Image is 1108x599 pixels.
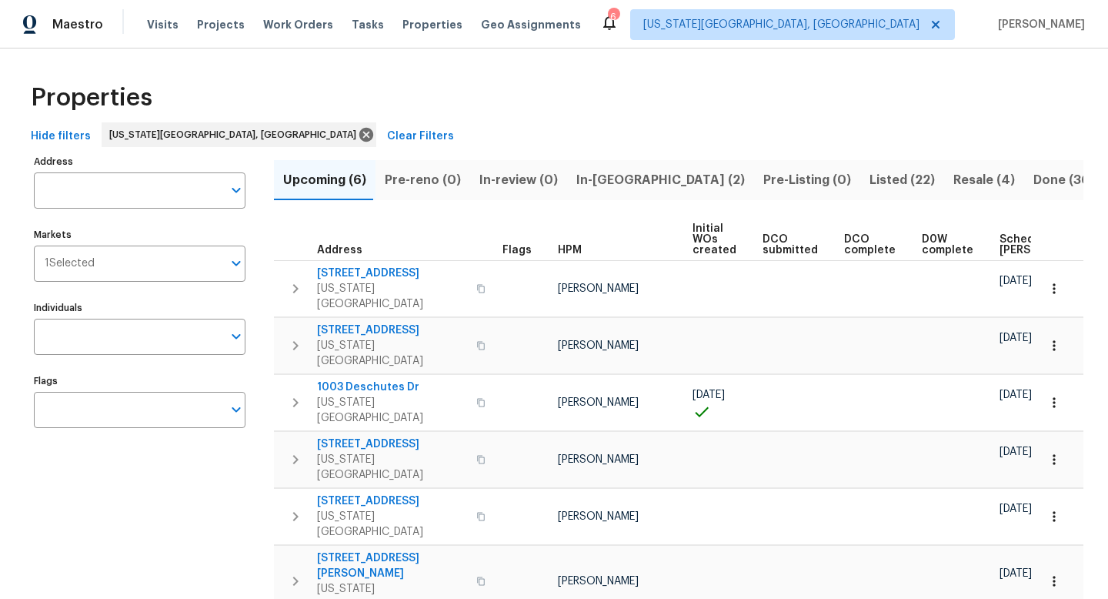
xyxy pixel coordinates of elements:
[317,323,467,338] span: [STREET_ADDRESS]
[283,169,366,191] span: Upcoming (6)
[922,234,973,256] span: D0W complete
[643,17,919,32] span: [US_STATE][GEOGRAPHIC_DATA], [GEOGRAPHIC_DATA]
[352,19,384,30] span: Tasks
[385,169,461,191] span: Pre-reno (0)
[692,223,736,256] span: Initial WOs created
[387,127,454,146] span: Clear Filters
[225,399,247,420] button: Open
[576,169,745,191] span: In-[GEOGRAPHIC_DATA] (2)
[1000,276,1032,286] span: [DATE]
[692,390,725,400] span: [DATE]
[1033,169,1103,191] span: Done (364)
[558,454,639,465] span: [PERSON_NAME]
[1000,390,1032,400] span: [DATE]
[109,127,362,142] span: [US_STATE][GEOGRAPHIC_DATA], [GEOGRAPHIC_DATA]
[1000,568,1032,579] span: [DATE]
[34,303,245,313] label: Individuals
[263,17,333,32] span: Work Orders
[953,169,1015,191] span: Resale (4)
[225,253,247,274] button: Open
[502,245,532,256] span: Flags
[608,9,619,25] div: 6
[402,17,462,32] span: Properties
[225,326,247,347] button: Open
[558,245,582,256] span: HPM
[317,266,467,281] span: [STREET_ADDRESS]
[102,122,376,147] div: [US_STATE][GEOGRAPHIC_DATA], [GEOGRAPHIC_DATA]
[558,576,639,587] span: [PERSON_NAME]
[317,494,467,509] span: [STREET_ADDRESS]
[45,257,95,270] span: 1 Selected
[52,17,103,32] span: Maestro
[317,380,467,395] span: 1003 Deschutes Dr
[317,509,467,540] span: [US_STATE][GEOGRAPHIC_DATA]
[558,511,639,522] span: [PERSON_NAME]
[147,17,179,32] span: Visits
[481,17,581,32] span: Geo Assignments
[317,281,467,312] span: [US_STATE][GEOGRAPHIC_DATA]
[317,452,467,483] span: [US_STATE][GEOGRAPHIC_DATA]
[558,283,639,294] span: [PERSON_NAME]
[869,169,935,191] span: Listed (22)
[992,17,1085,32] span: [PERSON_NAME]
[763,169,851,191] span: Pre-Listing (0)
[1000,333,1032,343] span: [DATE]
[558,397,639,408] span: [PERSON_NAME]
[381,122,460,151] button: Clear Filters
[317,338,467,369] span: [US_STATE][GEOGRAPHIC_DATA]
[34,376,245,386] label: Flags
[763,234,818,256] span: DCO submitted
[25,122,97,151] button: Hide filters
[34,230,245,239] label: Markets
[1000,447,1032,457] span: [DATE]
[1000,234,1086,256] span: Scheduled [PERSON_NAME]
[317,437,467,452] span: [STREET_ADDRESS]
[197,17,245,32] span: Projects
[317,245,362,256] span: Address
[31,127,91,146] span: Hide filters
[31,90,152,105] span: Properties
[34,157,245,166] label: Address
[1000,504,1032,514] span: [DATE]
[844,234,896,256] span: DCO complete
[225,179,247,201] button: Open
[558,340,639,351] span: [PERSON_NAME]
[317,550,467,581] span: [STREET_ADDRESS][PERSON_NAME]
[479,169,558,191] span: In-review (0)
[317,395,467,426] span: [US_STATE][GEOGRAPHIC_DATA]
